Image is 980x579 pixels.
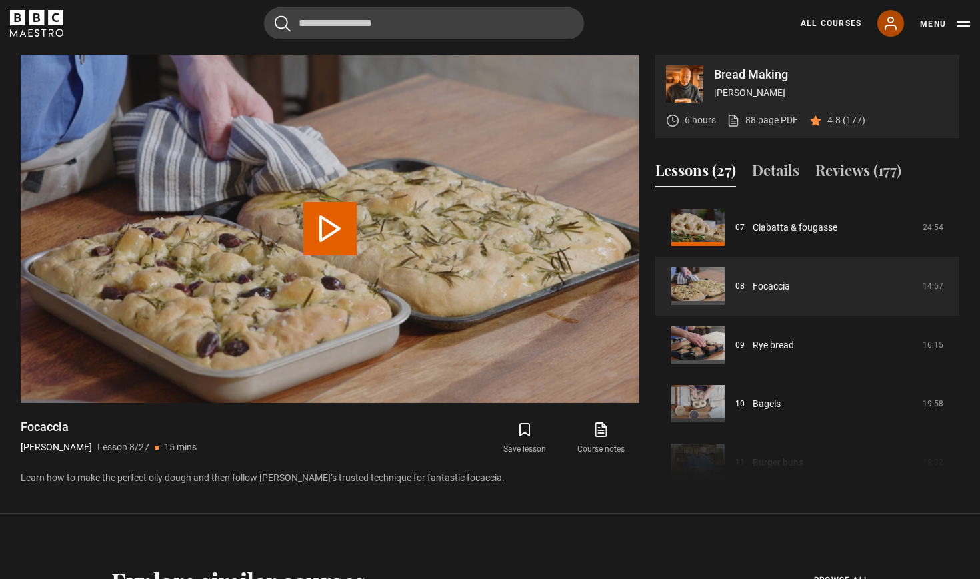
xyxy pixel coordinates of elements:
[753,279,790,294] a: Focaccia
[275,15,291,32] button: Submit the search query
[801,17,861,29] a: All Courses
[487,419,563,458] button: Save lesson
[21,471,639,485] p: Learn how to make the perfect oily dough and then follow [PERSON_NAME]’s trusted technique for fa...
[21,440,92,454] p: [PERSON_NAME]
[164,440,197,454] p: 15 mins
[753,397,781,411] a: Bagels
[21,419,197,435] h1: Focaccia
[827,113,865,127] p: 4.8 (177)
[10,10,63,37] svg: BBC Maestro
[714,69,949,81] p: Bread Making
[920,17,970,31] button: Toggle navigation
[752,159,799,187] button: Details
[655,159,736,187] button: Lessons (27)
[264,7,584,39] input: Search
[303,202,357,255] button: Play Lesson Focaccia
[753,338,794,352] a: Rye bread
[727,113,798,127] a: 88 page PDF
[714,86,949,100] p: [PERSON_NAME]
[21,55,639,403] video-js: Video Player
[815,159,901,187] button: Reviews (177)
[563,419,639,458] a: Course notes
[97,440,149,454] p: Lesson 8/27
[753,221,837,235] a: Ciabatta & fougasse
[685,113,716,127] p: 6 hours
